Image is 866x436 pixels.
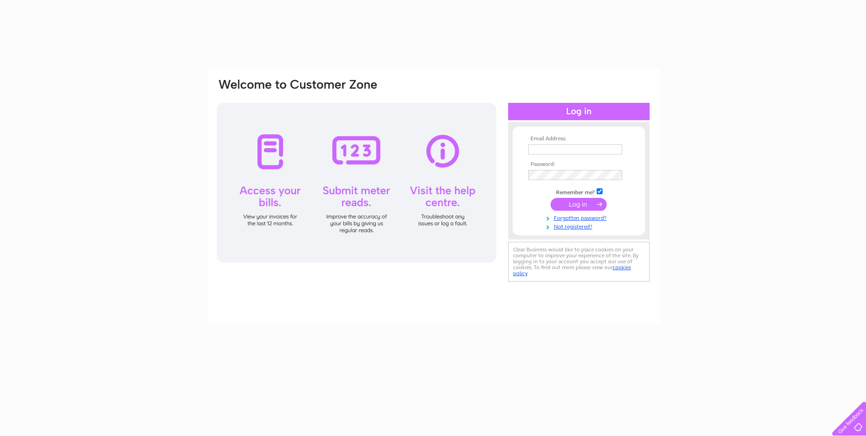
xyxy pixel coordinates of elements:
[551,198,607,211] input: Submit
[528,222,632,230] a: Not registered?
[526,136,632,142] th: Email Address:
[508,242,650,282] div: Clear Business would like to place cookies on your computer to improve your experience of the sit...
[528,213,632,222] a: Forgotten password?
[513,264,631,276] a: cookies policy
[526,161,632,168] th: Password:
[526,187,632,196] td: Remember me?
